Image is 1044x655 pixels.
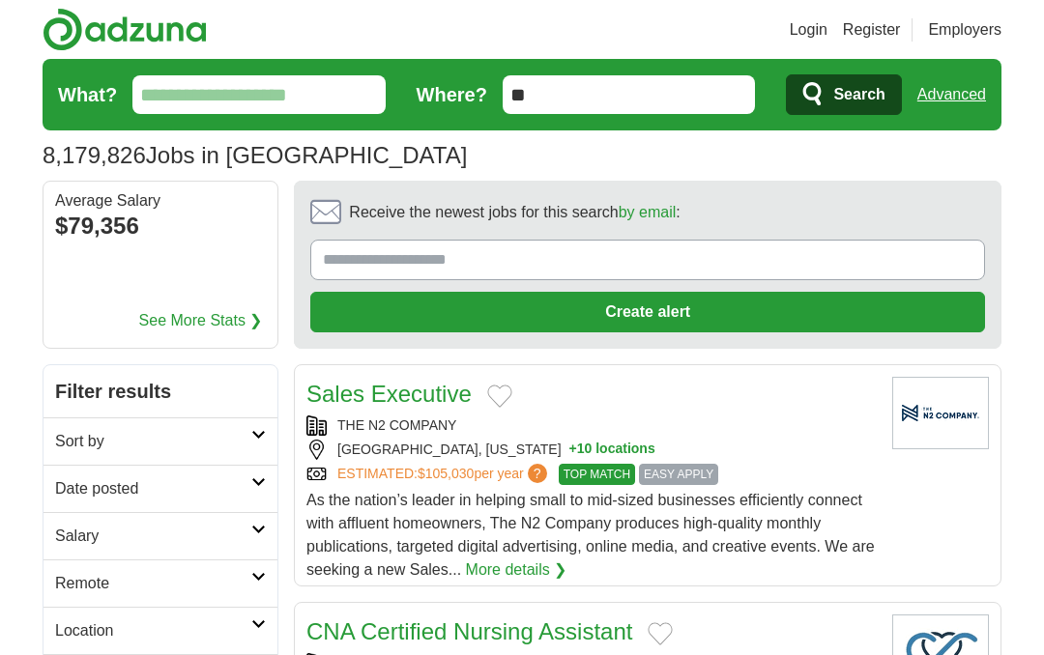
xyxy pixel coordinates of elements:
a: Login [790,18,827,42]
span: EASY APPLY [639,464,718,485]
a: Location [43,607,277,654]
button: +10 locations [569,440,655,460]
a: Advanced [917,75,986,114]
a: More details ❯ [466,558,567,582]
label: What? [58,80,117,109]
span: $105,030 [418,466,474,481]
h2: Date posted [55,477,251,500]
button: Add to favorite jobs [487,384,512,408]
h2: Sort by [55,430,251,453]
h1: Jobs in [GEOGRAPHIC_DATA] [43,142,467,168]
a: CNA Certified Nursing Assistant [306,618,632,644]
span: + [569,440,577,460]
span: ? [528,464,547,483]
a: Date posted [43,465,277,512]
a: Remote [43,559,277,607]
img: Company logo [892,377,989,449]
span: Search [833,75,884,114]
a: ESTIMATED:$105,030per year? [337,464,551,485]
a: by email [619,204,677,220]
a: Sales Executive [306,381,472,407]
h2: Location [55,619,251,642]
div: [GEOGRAPHIC_DATA], [US_STATE] [306,440,877,460]
a: Sort by [43,417,277,465]
div: $79,356 [55,209,266,243]
label: Where? [417,80,487,109]
span: As the nation’s leader in helping small to mid-sized businesses efficiently connect with affluent... [306,492,875,578]
span: TOP MATCH [559,464,635,485]
img: Adzuna logo [43,8,207,51]
div: THE N2 COMPANY [306,415,877,436]
a: Salary [43,512,277,559]
div: Average Salary [55,193,266,209]
h2: Filter results [43,365,277,417]
h2: Remote [55,572,251,595]
span: Receive the newest jobs for this search : [349,201,680,224]
button: Create alert [310,292,985,332]
button: Add to favorite jobs [648,622,673,645]
h2: Salary [55,525,251,548]
button: Search [786,74,901,115]
span: 8,179,826 [43,138,146,173]
a: Employers [928,18,1001,42]
a: Register [843,18,901,42]
a: See More Stats ❯ [139,309,263,332]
